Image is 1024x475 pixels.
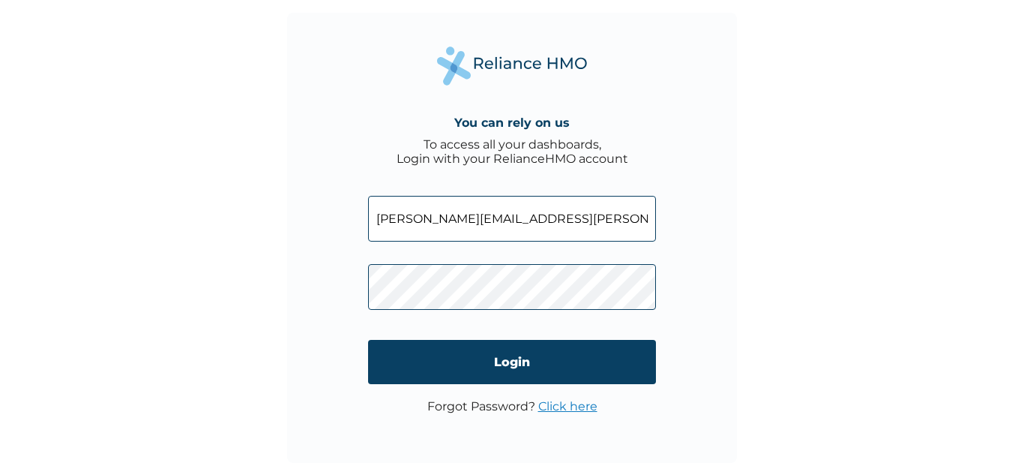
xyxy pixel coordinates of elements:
[454,116,570,130] h4: You can rely on us
[368,340,656,384] input: Login
[437,47,587,85] img: Reliance Health's Logo
[397,137,628,166] div: To access all your dashboards, Login with your RelianceHMO account
[538,399,597,413] a: Click here
[368,196,656,242] input: Email address or HMO ID
[427,399,597,413] p: Forgot Password?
